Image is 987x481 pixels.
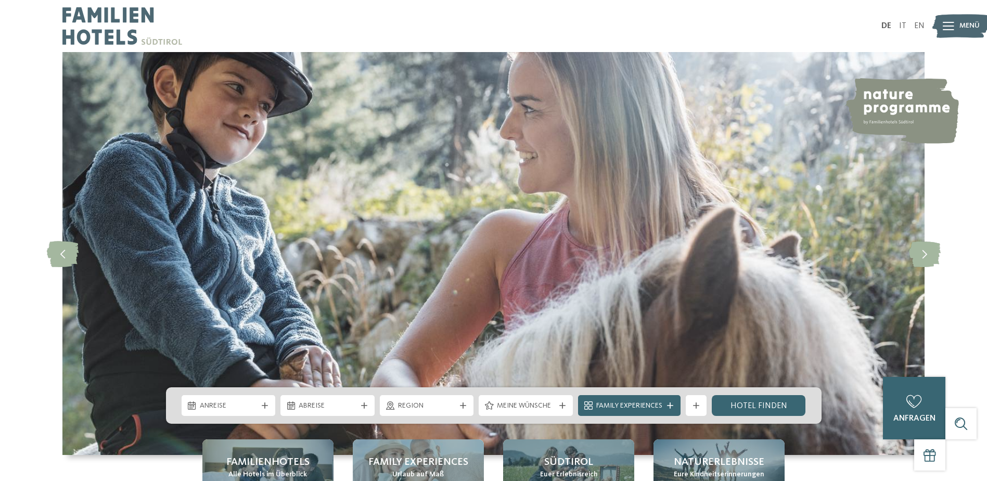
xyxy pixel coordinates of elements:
a: DE [881,22,891,30]
a: EN [914,22,925,30]
span: Naturerlebnisse [674,455,764,470]
span: Anreise [200,401,258,411]
span: Urlaub auf Maß [392,470,444,480]
img: Familienhotels Südtirol: The happy family places [62,52,925,455]
a: anfragen [883,377,945,439]
span: Südtirol [544,455,593,470]
img: nature programme by Familienhotels Südtirol [844,78,959,144]
span: anfragen [893,414,935,423]
span: Family Experiences [596,401,662,411]
span: Menü [959,21,980,31]
span: Eure Kindheitserinnerungen [674,470,764,480]
span: Family Experiences [368,455,468,470]
span: Region [398,401,456,411]
a: IT [899,22,906,30]
a: Hotel finden [712,395,806,416]
span: Abreise [299,401,356,411]
span: Euer Erlebnisreich [540,470,598,480]
span: Alle Hotels im Überblick [228,470,307,480]
span: Familienhotels [226,455,310,470]
span: Meine Wünsche [497,401,555,411]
